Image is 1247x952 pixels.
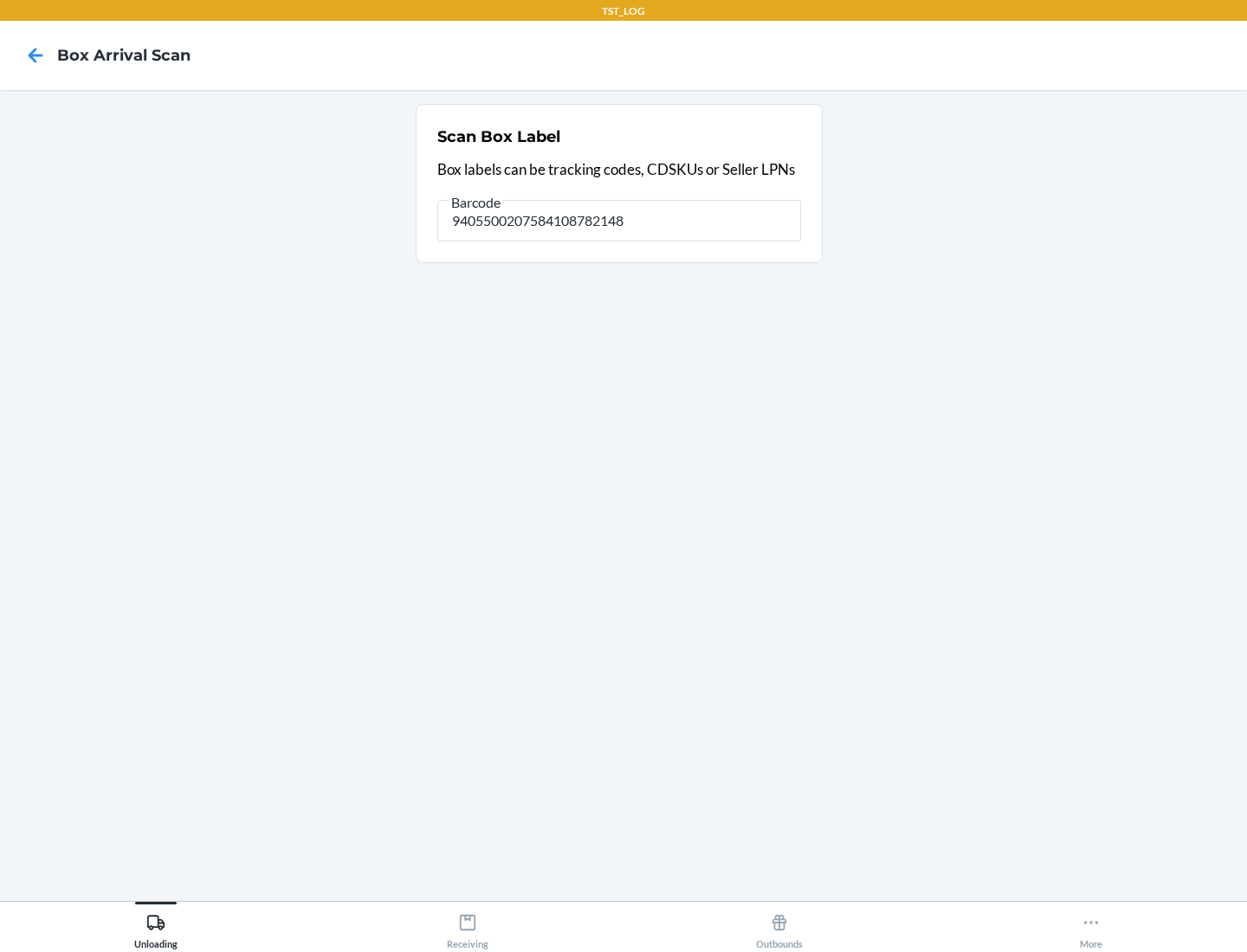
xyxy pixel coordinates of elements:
[437,125,560,148] h2: Scan Box Label
[1080,906,1102,949] div: More
[437,158,801,181] p: Box labels can be tracking codes, CDSKUs or Seller LPNs
[756,906,803,949] div: Outbounds
[134,906,178,949] div: Unloading
[623,902,935,949] button: Outbounds
[602,3,645,19] p: TST_LOG
[312,902,623,949] button: Receiving
[57,44,191,67] h4: Box Arrival Scan
[437,200,801,241] input: Barcode
[447,906,488,949] div: Receiving
[935,902,1247,949] button: More
[449,194,503,211] span: Barcode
